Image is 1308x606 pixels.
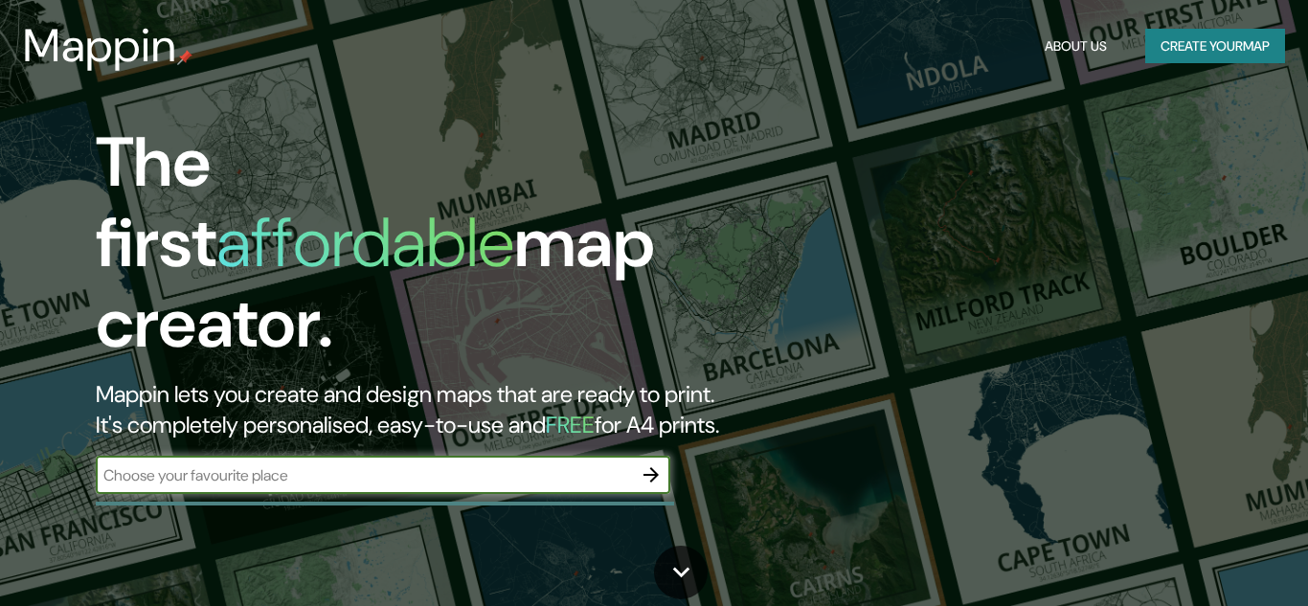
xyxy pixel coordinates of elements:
[96,464,632,486] input: Choose your favourite place
[23,19,177,73] h3: Mappin
[1037,29,1115,64] button: About Us
[216,198,514,287] h1: affordable
[546,410,595,439] h5: FREE
[1145,29,1285,64] button: Create yourmap
[96,379,750,440] h2: Mappin lets you create and design maps that are ready to print. It's completely personalised, eas...
[96,123,750,379] h1: The first map creator.
[177,50,192,65] img: mappin-pin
